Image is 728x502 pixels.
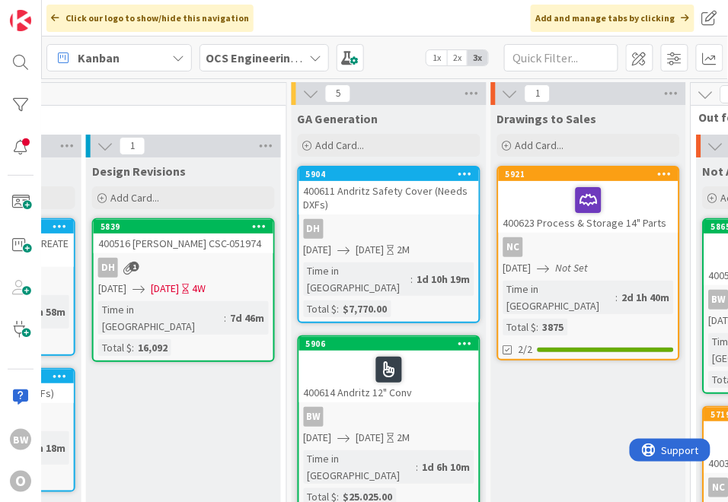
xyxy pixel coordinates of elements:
[497,166,680,361] a: 5921400623 Process & Storage 14" PartsNC[DATE]Not SetTime in [GEOGRAPHIC_DATA]:2d 1h 40mTotal $:3...
[468,50,488,65] span: 3x
[398,430,410,446] div: 2M
[618,289,674,306] div: 2d 1h 40m
[504,44,618,71] input: Quick Filter...
[192,281,206,297] div: 4W
[299,167,479,214] div: 5904400611 Andritz Safety Cover (Needs DXFs)
[299,337,479,351] div: 5906
[10,10,31,31] img: Visit kanbanzone.com
[356,242,385,258] span: [DATE]
[94,220,273,234] div: 5839
[499,167,679,233] div: 5921400623 Process & Storage 14" Parts
[299,337,479,402] div: 5906400614 Andritz 12" Conv
[337,300,340,317] span: :
[556,261,589,275] i: Not Set
[206,50,369,65] b: OCS Engineering Department
[516,138,564,152] span: Add Card...
[531,5,694,32] div: Add and manage tabs by clicking
[304,242,332,258] span: [DATE]
[304,300,337,317] div: Total $
[503,260,532,276] span: [DATE]
[411,271,413,288] span: :
[134,339,171,356] div: 16,092
[92,164,186,179] span: Design Revisions
[94,258,273,278] div: DH
[101,221,273,232] div: 5839
[306,169,479,180] div: 5904
[503,281,616,314] div: Time in [GEOGRAPHIC_DATA]
[417,459,419,475] span: :
[92,218,275,362] a: 5839400516 [PERSON_NAME] CSC-051974DH[DATE][DATE]4WTime in [GEOGRAPHIC_DATA]:7d 46mTotal $:16,092
[299,167,479,181] div: 5904
[356,430,385,446] span: [DATE]
[98,258,118,278] div: DH
[503,319,537,335] div: Total $
[10,471,31,492] div: O
[499,237,679,257] div: NC
[227,310,269,326] div: 7d 46m
[499,167,679,181] div: 5921
[98,281,126,297] span: [DATE]
[78,49,120,67] span: Kanban
[306,338,479,349] div: 5906
[616,289,618,306] span: :
[503,237,523,257] div: NC
[132,339,134,356] span: :
[340,300,391,317] div: $7,770.00
[304,450,417,484] div: Time in [GEOGRAPHIC_DATA]
[94,220,273,253] div: 5839400516 [PERSON_NAME] CSC-051974
[94,234,273,253] div: 400516 [PERSON_NAME] CSC-051974
[537,319,539,335] span: :
[151,281,179,297] span: [DATE]
[298,166,481,323] a: 5904400611 Andritz Safety Cover (Needs DXFs)DH[DATE][DATE]2MTime in [GEOGRAPHIC_DATA]:1d 10h 19mT...
[497,111,597,126] span: Drawings to Sales
[316,138,365,152] span: Add Card...
[304,262,411,296] div: Time in [GEOGRAPHIC_DATA]
[10,429,31,450] div: BW
[98,339,132,356] div: Total $
[304,430,332,446] span: [DATE]
[325,84,351,103] span: 5
[46,5,254,32] div: Click our logo to show/hide this navigation
[129,262,139,272] span: 1
[525,84,551,103] span: 1
[413,271,474,288] div: 1d 10h 19m
[304,407,324,427] div: BW
[120,137,145,155] span: 1
[299,351,479,402] div: 400614 Andritz 12" Conv
[519,342,533,357] span: 2/2
[499,181,679,233] div: 400623 Process & Storage 14" Parts
[298,111,378,126] span: GA Generation
[98,301,225,335] div: Time in [GEOGRAPHIC_DATA]
[299,407,479,427] div: BW
[447,50,468,65] span: 2x
[419,459,474,475] div: 1d 6h 10m
[539,319,568,335] div: 3875
[225,310,227,326] span: :
[299,181,479,214] div: 400611 Andritz Safety Cover (Needs DXFs)
[304,219,324,239] div: DH
[398,242,410,258] div: 2M
[299,219,479,239] div: DH
[32,2,69,21] span: Support
[506,169,679,180] div: 5921
[110,191,159,205] span: Add Card...
[426,50,447,65] span: 1x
